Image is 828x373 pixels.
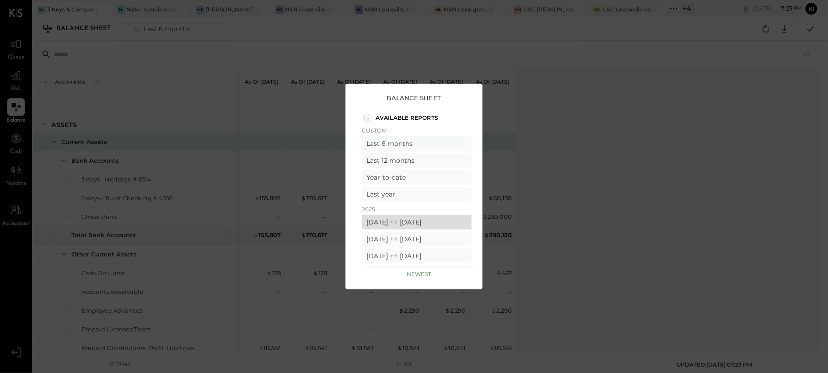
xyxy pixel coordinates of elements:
[387,94,441,101] h3: Balance Sheet
[362,136,472,151] div: Last 6 months
[362,187,472,202] div: Last year
[362,127,472,134] p: Custom
[362,206,472,213] p: 2025
[376,114,438,121] p: Available Reports
[362,232,472,246] div: [DATE] [DATE]
[362,215,472,229] div: [DATE] [DATE]
[362,153,472,168] div: Last 12 months
[362,170,472,185] div: Year-to-date
[407,271,431,277] p: Newest
[362,249,472,263] div: [DATE] [DATE]
[362,266,472,280] div: [DATE] [DATE]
